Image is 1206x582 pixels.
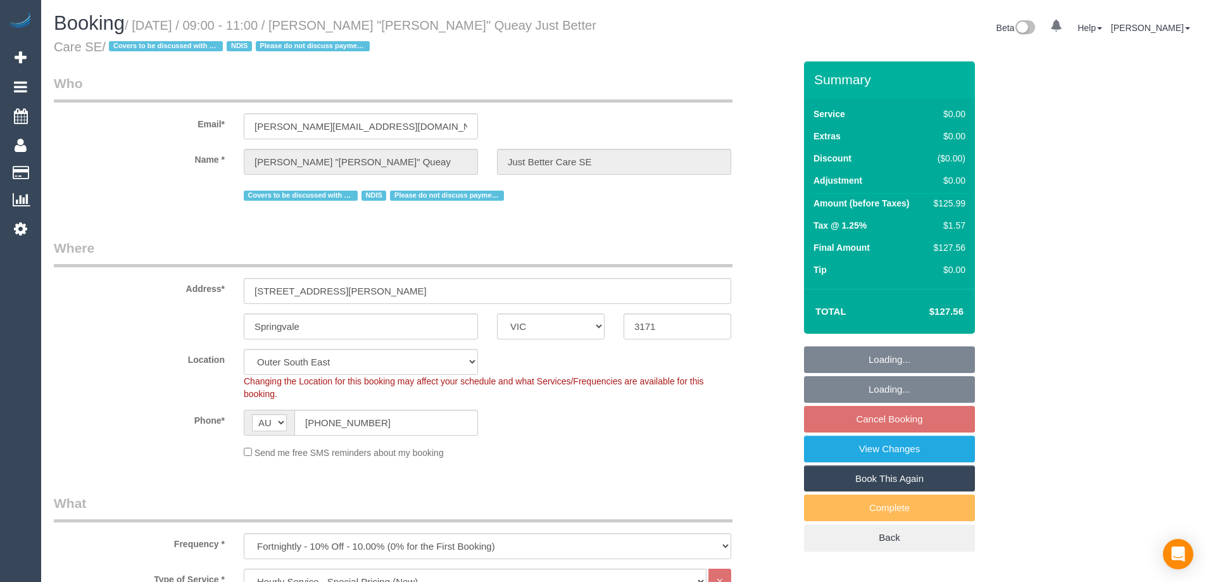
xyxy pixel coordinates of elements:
[814,72,969,87] h3: Summary
[996,23,1036,33] a: Beta
[813,108,845,120] label: Service
[929,152,965,165] div: ($0.00)
[929,241,965,254] div: $127.56
[390,191,504,201] span: Please do not discuss payment with clients
[929,130,965,142] div: $0.00
[54,12,125,34] span: Booking
[929,219,965,232] div: $1.57
[294,410,478,436] input: Phone*
[109,41,223,51] span: Covers to be discussed with customer directly
[244,113,478,139] input: Email*
[1111,23,1190,33] a: [PERSON_NAME]
[54,239,732,267] legend: Where
[813,241,870,254] label: Final Amount
[8,13,33,30] img: Automaid Logo
[44,349,234,366] label: Location
[44,113,234,130] label: Email*
[813,130,841,142] label: Extras
[44,533,234,550] label: Frequency *
[44,149,234,166] label: Name *
[227,41,251,51] span: NDIS
[497,149,731,175] input: Last Name*
[804,524,975,551] a: Back
[361,191,386,201] span: NDIS
[44,410,234,427] label: Phone*
[624,313,731,339] input: Post Code*
[54,18,596,54] small: / [DATE] / 09:00 - 11:00 / [PERSON_NAME] "[PERSON_NAME]" Queay Just Better Care SE
[929,197,965,210] div: $125.99
[244,149,478,175] input: First Name*
[804,465,975,492] a: Book This Again
[54,74,732,103] legend: Who
[813,219,867,232] label: Tax @ 1.25%
[929,174,965,187] div: $0.00
[1163,539,1193,569] div: Open Intercom Messenger
[813,174,862,187] label: Adjustment
[254,448,444,458] span: Send me free SMS reminders about my booking
[929,108,965,120] div: $0.00
[44,278,234,295] label: Address*
[804,436,975,462] a: View Changes
[102,40,374,54] span: /
[244,191,358,201] span: Covers to be discussed with customer directly
[929,263,965,276] div: $0.00
[815,306,846,317] strong: Total
[813,263,827,276] label: Tip
[891,307,964,317] h4: $127.56
[1077,23,1102,33] a: Help
[54,494,732,522] legend: What
[813,152,851,165] label: Discount
[244,376,704,399] span: Changing the Location for this booking may affect your schedule and what Services/Frequencies are...
[244,313,478,339] input: Suburb*
[1014,20,1035,37] img: New interface
[256,41,370,51] span: Please do not discuss payment with clients
[813,197,909,210] label: Amount (before Taxes)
